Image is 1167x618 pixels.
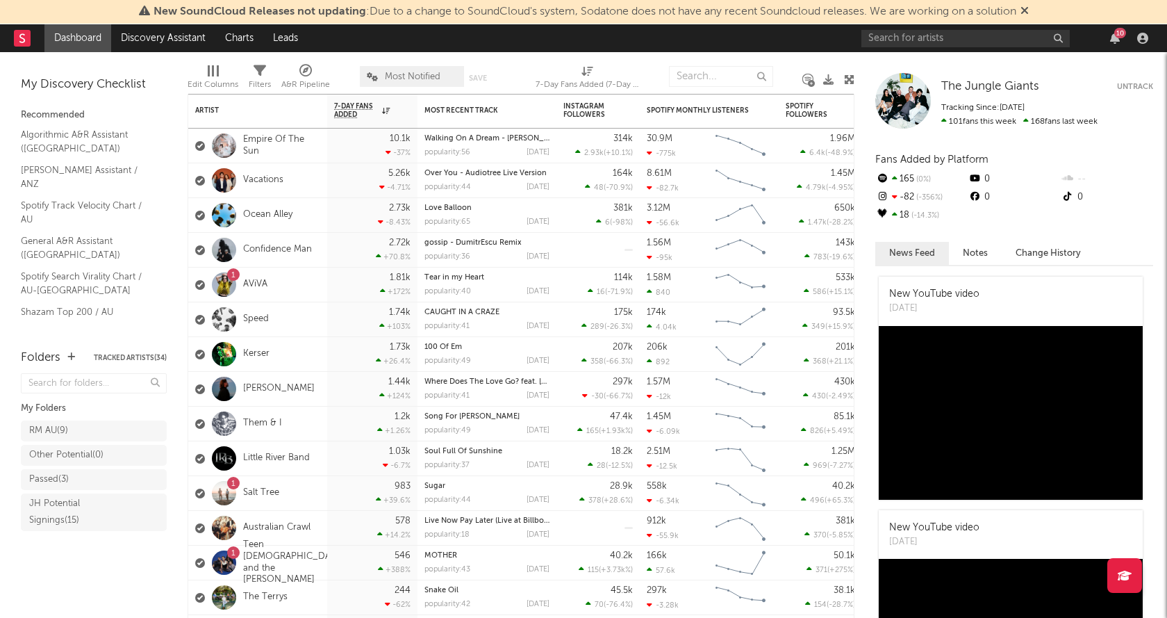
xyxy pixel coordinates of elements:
[243,453,310,464] a: Little River Band
[804,252,855,261] div: ( )
[29,447,104,464] div: Other Potential ( 0 )
[243,383,315,395] a: [PERSON_NAME]
[647,412,671,421] div: 1.45M
[385,72,440,81] span: Most Notified
[424,378,618,386] a: Where Does The Love Go? feat. [GEOGRAPHIC_DATA]
[833,308,855,317] div: 93.5k
[424,239,522,247] a: gossip - DumitrEscu Remix
[829,288,853,296] span: +15.1 %
[21,127,153,156] a: Algorithmic A&R Assistant ([GEOGRAPHIC_DATA])
[424,531,470,539] div: popularity: 18
[215,24,263,52] a: Charts
[647,106,751,115] div: Spotify Monthly Listeners
[797,183,855,192] div: ( )
[647,462,677,471] div: -12.5k
[647,427,680,436] div: -6.09k
[424,106,529,115] div: Most Recent Track
[424,552,457,560] a: MOTHER
[875,170,968,188] div: 165
[21,234,153,262] a: General A&R Assistant ([GEOGRAPHIC_DATA])
[424,566,470,574] div: popularity: 43
[188,59,238,99] div: Edit Columns
[647,517,666,526] div: 912k
[647,447,670,456] div: 2.51M
[243,522,311,534] a: Australian Crawl
[709,233,772,268] svg: Chart title
[1117,80,1153,94] button: Untrack
[669,66,773,87] input: Search...
[827,323,853,331] span: +15.9 %
[424,482,549,490] div: Sugar
[811,323,825,331] span: 349
[813,254,827,261] span: 783
[604,497,631,505] span: +28.6 %
[249,76,271,93] div: Filters
[606,184,631,192] span: -70.9 %
[889,521,979,535] div: New YouTube video
[424,135,592,143] a: Walking On A Dream - [PERSON_NAME] Remix
[527,427,549,434] div: [DATE]
[579,496,633,505] div: ( )
[804,287,855,296] div: ( )
[389,308,411,317] div: 1.74k
[424,170,549,177] div: Over You - Audiotree Live Version
[581,357,633,366] div: ( )
[834,204,855,213] div: 650k
[21,373,167,393] input: Search for folders...
[44,24,111,52] a: Dashboard
[786,102,834,119] div: Spotify Followers
[29,423,68,439] div: RM AU ( 9 )
[799,218,855,227] div: ( )
[582,391,633,400] div: ( )
[376,252,411,261] div: +70.8 %
[647,566,675,575] div: 57.6k
[804,357,855,366] div: ( )
[608,462,631,470] span: -12.5 %
[395,412,411,421] div: 1.2k
[647,482,667,491] div: 558k
[830,134,855,143] div: 1.96M
[243,244,312,256] a: Confidence Man
[154,6,1016,17] span: : Due to a change to SoundCloud's system, Sodatone does not have any recent Soundcloud releases. ...
[826,428,853,435] span: +5.49 %
[647,323,677,332] div: 4.04k
[861,30,1070,47] input: Search for artists
[612,219,631,227] span: -98 %
[827,149,853,157] span: -48.9 %
[831,447,855,456] div: 1.25M
[243,418,282,430] a: Them & I
[601,567,631,574] span: +3.73k %
[243,539,345,587] a: Teen [DEMOGRAPHIC_DATA] and the [PERSON_NAME]
[941,81,1039,92] span: The Jungle Giants
[613,343,633,352] div: 207k
[1020,6,1029,17] span: Dismiss
[21,198,153,227] a: Spotify Track Velocity Chart / AU
[832,482,855,491] div: 40.2k
[527,288,549,295] div: [DATE]
[424,309,549,316] div: CAUGHT IN A CRAZE
[424,343,462,351] a: 100 Of Em
[424,448,549,455] div: Soul Full Of Sunshine
[829,567,853,574] span: +275 %
[21,445,167,466] a: Other Potential(0)
[709,302,772,337] svg: Chart title
[527,218,549,226] div: [DATE]
[243,134,320,158] a: Empire Of The Sun
[388,169,411,178] div: 5.26k
[334,102,379,119] span: 7-Day Fans Added
[424,274,484,282] a: Tear in my Heart
[803,391,855,400] div: ( )
[527,462,549,469] div: [DATE]
[527,184,549,191] div: [DATE]
[647,343,668,352] div: 206k
[836,273,855,282] div: 533k
[914,194,943,202] span: -356 %
[1002,242,1095,265] button: Change History
[424,184,471,191] div: popularity: 44
[834,412,855,421] div: 85.1k
[647,392,671,401] div: -12k
[829,358,853,366] span: +21.1 %
[889,287,979,302] div: New YouTube video
[647,184,679,193] div: -82.7k
[21,269,153,298] a: Spotify Search Virality Chart / AU-[GEOGRAPHIC_DATA]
